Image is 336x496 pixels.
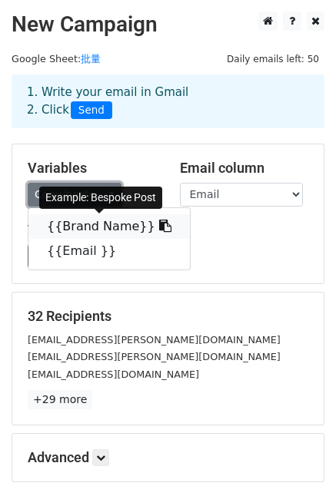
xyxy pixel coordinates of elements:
[28,390,92,409] a: +29 more
[180,160,309,177] h5: Email column
[221,51,324,68] span: Daily emails left: 50
[28,239,190,263] a: {{Email }}
[81,53,101,64] a: 批量
[28,369,199,380] small: [EMAIL_ADDRESS][DOMAIN_NAME]
[28,308,308,325] h5: 32 Recipients
[28,351,281,362] small: [EMAIL_ADDRESS][PERSON_NAME][DOMAIN_NAME]
[39,187,162,209] div: Example: Bespoke Post
[12,12,324,38] h2: New Campaign
[28,160,157,177] h5: Variables
[15,84,321,119] div: 1. Write your email in Gmail 2. Click
[71,101,112,120] span: Send
[221,53,324,64] a: Daily emails left: 50
[12,53,101,64] small: Google Sheet:
[28,449,308,466] h5: Advanced
[259,422,336,496] iframe: Chat Widget
[28,183,121,207] a: Copy/paste...
[28,214,190,239] a: {{Brand Name}}
[28,334,281,346] small: [EMAIL_ADDRESS][PERSON_NAME][DOMAIN_NAME]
